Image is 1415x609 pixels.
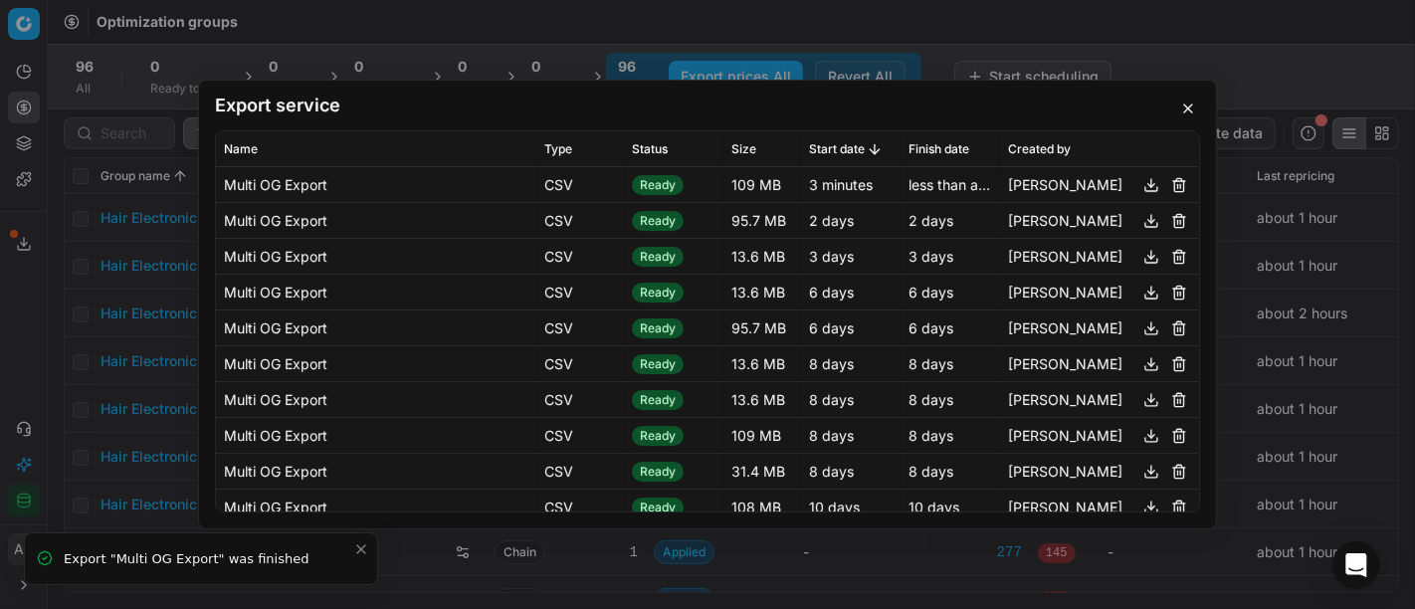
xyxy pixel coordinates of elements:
[809,391,854,408] span: 8 days
[632,390,684,410] span: Ready
[632,498,684,517] span: Ready
[632,318,684,338] span: Ready
[909,248,953,265] span: 3 days
[809,319,854,336] span: 6 days
[809,248,854,265] span: 3 days
[909,212,953,229] span: 2 days
[544,462,616,482] div: CSV
[632,354,684,374] span: Ready
[224,211,528,231] div: Multi OG Export
[909,176,1026,193] span: less than a minute
[224,141,258,157] span: Name
[1008,245,1191,269] div: [PERSON_NAME]
[544,141,572,157] span: Type
[909,355,953,372] span: 8 days
[731,141,756,157] span: Size
[731,318,793,338] div: 95.7 MB
[224,318,528,338] div: Multi OG Export
[544,283,616,303] div: CSV
[224,175,528,195] div: Multi OG Export
[809,355,854,372] span: 8 days
[731,354,793,374] div: 13.6 MB
[731,390,793,410] div: 13.6 MB
[865,139,885,159] button: Sorted by Start date descending
[544,498,616,517] div: CSV
[731,175,793,195] div: 109 MB
[1008,424,1191,448] div: [PERSON_NAME]
[632,175,684,195] span: Ready
[809,427,854,444] span: 8 days
[1008,352,1191,376] div: [PERSON_NAME]
[632,462,684,482] span: Ready
[731,498,793,517] div: 108 MB
[632,247,684,267] span: Ready
[1008,496,1191,519] div: [PERSON_NAME]
[544,354,616,374] div: CSV
[909,141,969,157] span: Finish date
[215,97,1200,114] h2: Export service
[809,284,854,301] span: 6 days
[1008,141,1071,157] span: Created by
[1008,460,1191,484] div: [PERSON_NAME]
[1008,209,1191,233] div: [PERSON_NAME]
[224,498,528,517] div: Multi OG Export
[544,247,616,267] div: CSV
[909,499,959,515] span: 10 days
[809,141,865,157] span: Start date
[809,499,860,515] span: 10 days
[544,211,616,231] div: CSV
[1008,316,1191,340] div: [PERSON_NAME]
[224,390,528,410] div: Multi OG Export
[224,462,528,482] div: Multi OG Export
[809,463,854,480] span: 8 days
[909,463,953,480] span: 8 days
[909,284,953,301] span: 6 days
[731,211,793,231] div: 95.7 MB
[1008,388,1191,412] div: [PERSON_NAME]
[224,247,528,267] div: Multi OG Export
[544,426,616,446] div: CSV
[632,283,684,303] span: Ready
[909,427,953,444] span: 8 days
[909,319,953,336] span: 6 days
[224,354,528,374] div: Multi OG Export
[632,211,684,231] span: Ready
[544,318,616,338] div: CSV
[731,462,793,482] div: 31.4 MB
[731,247,793,267] div: 13.6 MB
[632,141,668,157] span: Status
[809,176,873,193] span: 3 minutes
[224,426,528,446] div: Multi OG Export
[544,175,616,195] div: CSV
[731,426,793,446] div: 109 MB
[909,391,953,408] span: 8 days
[809,212,854,229] span: 2 days
[544,390,616,410] div: CSV
[632,426,684,446] span: Ready
[224,283,528,303] div: Multi OG Export
[1008,281,1191,304] div: [PERSON_NAME]
[1008,173,1191,197] div: [PERSON_NAME]
[731,283,793,303] div: 13.6 MB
